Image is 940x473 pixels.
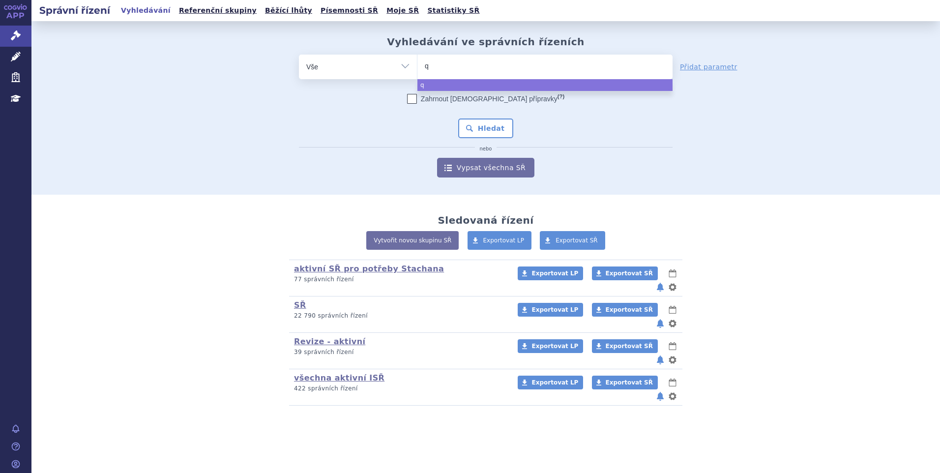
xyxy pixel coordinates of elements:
a: Exportovat LP [518,376,583,389]
a: všechna aktivní ISŘ [294,373,384,383]
p: 39 správních řízení [294,348,505,356]
label: Zahrnout [DEMOGRAPHIC_DATA] přípravky [407,94,564,104]
span: Exportovat SŘ [556,237,598,244]
a: Vypsat všechna SŘ [437,158,534,177]
span: Exportovat SŘ [606,379,653,386]
a: Běžící lhůty [262,4,315,17]
i: nebo [475,146,497,152]
h2: Vyhledávání ve správních řízeních [387,36,585,48]
button: lhůty [668,267,677,279]
p: 77 správních řízení [294,275,505,284]
button: notifikace [655,390,665,402]
button: nastavení [668,318,677,329]
a: Exportovat SŘ [592,303,658,317]
span: Exportovat LP [531,270,578,277]
a: Přidat parametr [680,62,737,72]
a: Moje SŘ [383,4,422,17]
a: Exportovat SŘ [592,266,658,280]
span: Exportovat LP [483,237,525,244]
span: Exportovat LP [531,343,578,350]
h2: Správní řízení [31,3,118,17]
a: Referenční skupiny [176,4,260,17]
button: lhůty [668,304,677,316]
button: notifikace [655,354,665,366]
a: Exportovat LP [518,303,583,317]
button: nastavení [668,354,677,366]
span: Exportovat SŘ [606,343,653,350]
a: Exportovat LP [518,339,583,353]
span: Exportovat SŘ [606,270,653,277]
a: Revize - aktivní [294,337,365,346]
a: Písemnosti SŘ [318,4,381,17]
li: q [417,79,673,91]
a: aktivní SŘ pro potřeby Stachana [294,264,444,273]
a: Vytvořit novou skupinu SŘ [366,231,459,250]
p: 422 správních řízení [294,384,505,393]
button: nastavení [668,281,677,293]
a: Exportovat SŘ [592,339,658,353]
h2: Sledovaná řízení [438,214,533,226]
button: lhůty [668,340,677,352]
abbr: (?) [558,93,564,100]
a: SŘ [294,300,306,310]
span: Exportovat LP [531,306,578,313]
button: nastavení [668,390,677,402]
span: Exportovat LP [531,379,578,386]
button: Hledat [458,118,514,138]
span: Exportovat SŘ [606,306,653,313]
a: Exportovat SŘ [592,376,658,389]
a: Exportovat SŘ [540,231,605,250]
a: Exportovat LP [518,266,583,280]
button: lhůty [668,377,677,388]
a: Vyhledávání [118,4,174,17]
a: Exportovat LP [468,231,532,250]
a: Statistiky SŘ [424,4,482,17]
button: notifikace [655,318,665,329]
p: 22 790 správních řízení [294,312,505,320]
button: notifikace [655,281,665,293]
